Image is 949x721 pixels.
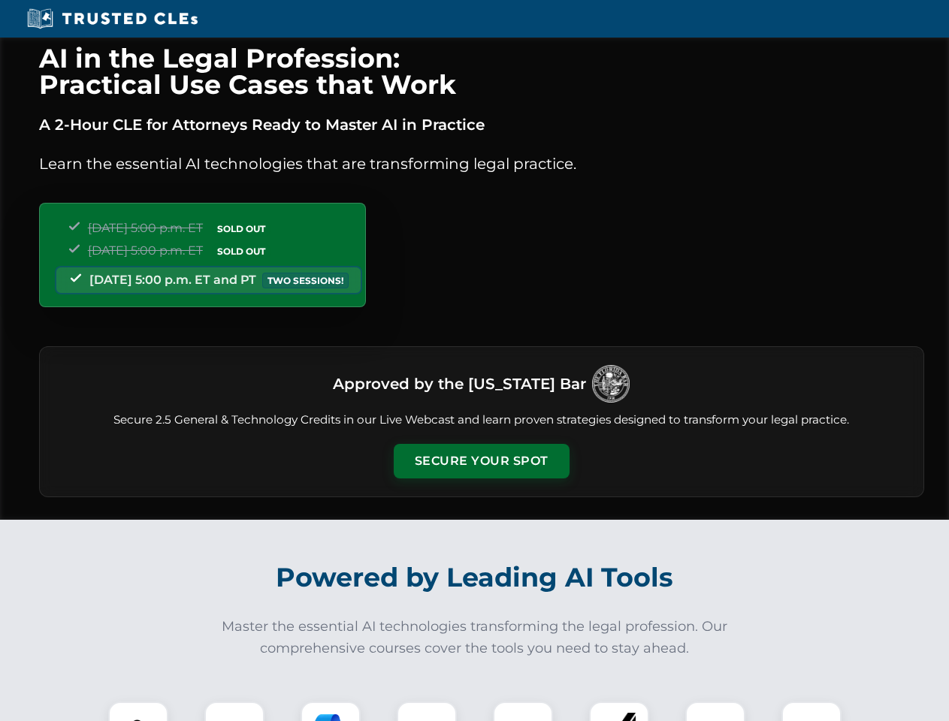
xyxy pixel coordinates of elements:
h3: Approved by the [US_STATE] Bar [333,370,586,397]
span: [DATE] 5:00 p.m. ET [88,221,203,235]
h1: AI in the Legal Profession: Practical Use Cases that Work [39,45,924,98]
p: Learn the essential AI technologies that are transforming legal practice. [39,152,924,176]
p: A 2-Hour CLE for Attorneys Ready to Master AI in Practice [39,113,924,137]
span: SOLD OUT [212,221,270,237]
h2: Powered by Leading AI Tools [59,551,891,604]
span: [DATE] 5:00 p.m. ET [88,243,203,258]
img: Logo [592,365,630,403]
button: Secure Your Spot [394,444,570,478]
span: SOLD OUT [212,243,270,259]
img: Trusted CLEs [23,8,202,30]
p: Master the essential AI technologies transforming the legal profession. Our comprehensive courses... [212,616,738,659]
p: Secure 2.5 General & Technology Credits in our Live Webcast and learn proven strategies designed ... [58,412,905,429]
